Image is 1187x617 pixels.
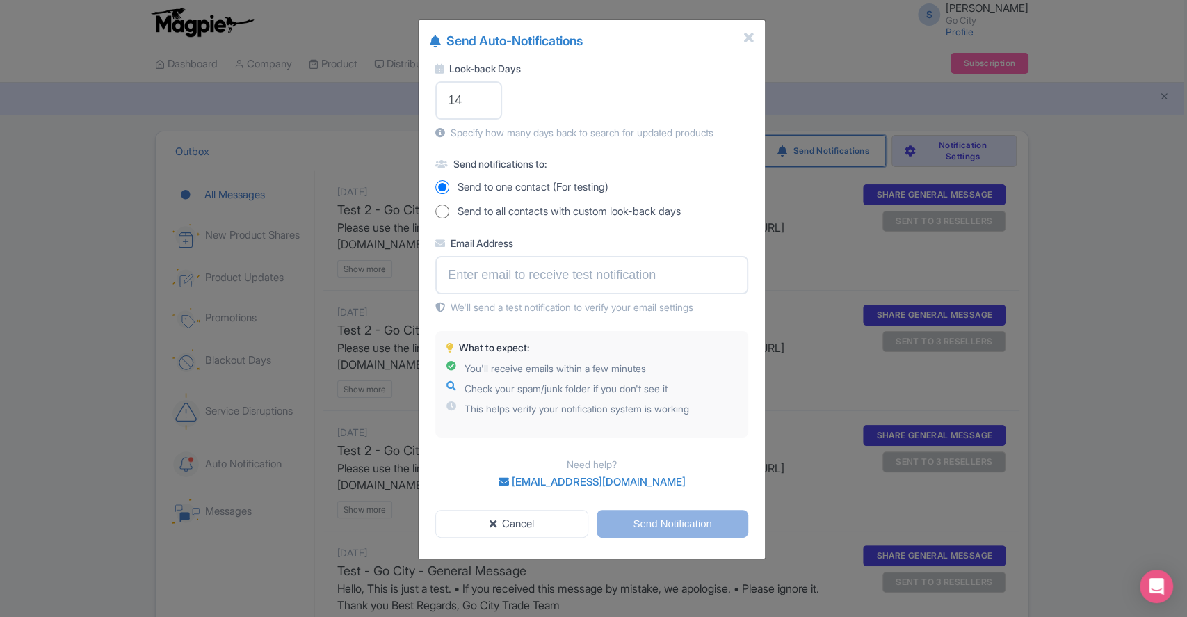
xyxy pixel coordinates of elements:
[499,475,686,488] a: [EMAIL_ADDRESS][DOMAIN_NAME]
[458,179,608,195] span: Send to one contact (For testing)
[435,180,449,194] input: Send to one contact (For testing)
[458,204,681,220] span: Send to all contacts with custom look-back days
[435,256,748,294] input: Enter email to receive test notification
[435,510,588,538] button: Cancel
[435,157,748,171] label: Send notifications to:
[435,457,748,472] p: Need help?
[465,381,668,396] span: Check your spam/junk folder if you don't see it
[430,31,583,50] h4: Send Auto-Notifications
[435,125,748,140] p: Specify how many days back to search for updated products
[744,31,754,48] button: Close
[597,510,748,538] input: Send Notification
[446,342,737,353] h6: What to expect:
[465,361,646,376] span: You'll receive emails within a few minutes
[435,205,449,218] input: Send to all contacts with custom look-back days
[435,300,748,314] p: We'll send a test notification to verify your email settings
[435,61,748,76] label: Look-back Days
[435,236,748,250] label: Email Address
[465,401,689,416] span: This helps verify your notification system is working
[1140,570,1173,603] div: Open Intercom Messenger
